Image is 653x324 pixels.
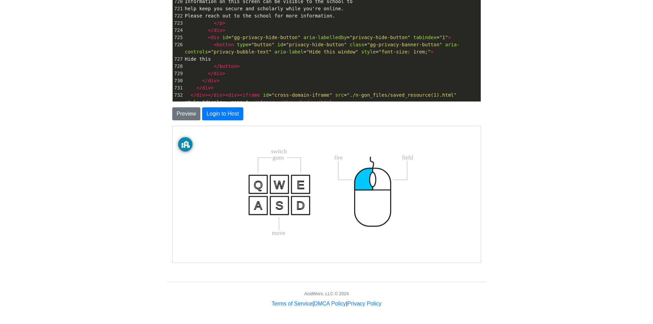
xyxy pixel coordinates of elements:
[185,99,199,105] span: style
[214,71,222,76] span: div
[217,42,234,47] span: button
[100,28,111,35] text: guns
[211,85,213,91] span: >
[277,42,283,47] span: id
[185,56,211,62] span: Hide this
[350,35,410,40] span: "privacy-hide-button"
[222,92,228,98] span: ><
[214,42,217,47] span: <
[220,20,222,26] span: p
[202,78,208,83] span: </
[185,35,451,40] span: = = =
[361,49,376,55] span: style
[173,84,184,92] div: 731
[335,92,344,98] span: src
[185,92,460,105] span: = = =
[172,107,201,120] button: Preview
[211,35,219,40] span: div
[347,301,382,307] a: Privacy Policy
[173,34,184,41] div: 725
[347,92,457,98] span: "./n-gon_files/saved_resource(1).html"
[214,27,222,33] span: div
[124,52,132,65] text: E
[217,78,219,83] span: >
[220,63,237,69] span: button
[162,28,170,35] text: fire
[214,20,220,26] span: </
[173,77,184,84] div: 730
[222,27,225,33] span: >
[124,73,132,86] text: D
[448,35,451,40] span: >
[332,99,335,105] span: >
[286,42,347,47] span: "privacy-hide-button"
[196,85,202,91] span: </
[439,35,448,40] span: "1"
[173,56,184,63] div: 727
[173,5,184,12] div: 721
[237,42,248,47] span: type
[301,99,312,105] span: body
[431,49,433,55] span: >
[208,71,214,76] span: </
[222,20,225,26] span: >
[271,301,312,307] a: Terms of Service
[173,12,184,20] div: 722
[248,99,257,105] span: ></
[275,99,283,105] span: ></
[378,49,431,55] span: "font-size: 1rem;"
[205,92,214,98] span: ></
[98,22,114,28] text: switch
[173,27,184,34] div: 724
[214,92,222,98] span: div
[314,301,346,307] a: DMCA Policy
[202,107,243,120] button: Login to Host
[229,28,240,35] text: field
[173,70,184,77] div: 729
[81,52,90,65] text: Q
[101,52,112,65] text: W
[99,103,113,110] text: move
[5,11,20,25] button: GoGuardian Privacy Information
[185,6,344,11] span: help keep you secure and scholarly while you're online.
[350,42,364,47] span: class
[263,92,269,98] span: id
[185,42,460,55] span: = = = = = =
[271,300,381,308] div: | |
[312,99,320,105] span: ></
[231,35,300,40] span: "gg-privacy-hide-button"
[222,71,225,76] span: >
[202,85,211,91] span: div
[222,35,228,40] span: id
[367,42,442,47] span: "gg-privacy-banner-button"
[214,63,220,69] span: </
[173,20,184,27] div: 723
[103,73,110,86] text: S
[306,49,359,55] span: "Hide this window"
[173,41,184,48] div: 726
[321,99,333,105] span: html
[190,92,196,98] span: </
[413,35,436,40] span: tabindex
[82,73,90,86] text: A
[292,99,300,105] span: ></
[208,27,214,33] span: </
[283,99,292,105] span: div
[243,92,260,98] span: iframe
[208,35,211,40] span: <
[211,49,271,55] span: "privacy-bubble-text"
[208,78,217,83] span: div
[185,13,335,19] span: Please reach out to the school for more information.
[275,49,303,55] span: aria-label
[237,63,240,69] span: >
[228,92,237,98] span: div
[251,42,274,47] span: "button"
[237,92,243,98] span: ><
[173,63,184,70] div: 728
[196,92,205,98] span: div
[202,99,248,105] span: "display: none;"
[303,35,347,40] span: aria-labelledby
[304,290,349,297] div: AcidWorx, LLC © 2024
[257,99,275,105] span: iframe
[271,92,332,98] span: "cross-domain-iframe"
